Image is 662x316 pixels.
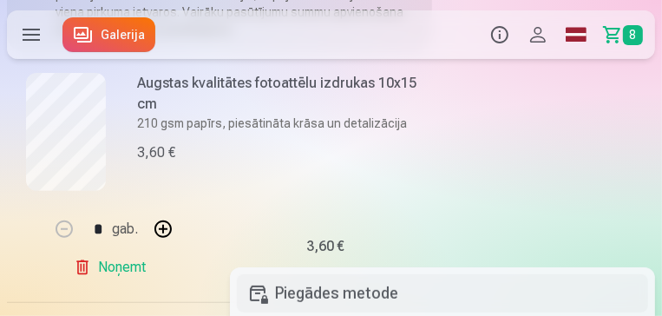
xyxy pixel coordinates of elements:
[307,241,345,252] div: 3,60 €
[62,17,155,52] a: Galerija
[74,250,153,285] a: Noņemt
[237,274,648,313] h5: Piegādes metode
[113,208,139,250] div: gab.
[137,142,175,163] div: 3,60 €
[137,115,422,132] p: 210 gsm papīrs, piesātināta krāsa un detalizācija
[557,10,595,59] a: Global
[481,10,519,59] button: Info
[137,73,422,115] h6: Augstas kvalitātes fotoattēlu izdrukas 10x15 cm
[595,10,655,59] a: Grozs8
[623,25,643,45] span: 8
[519,10,557,59] button: Profils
